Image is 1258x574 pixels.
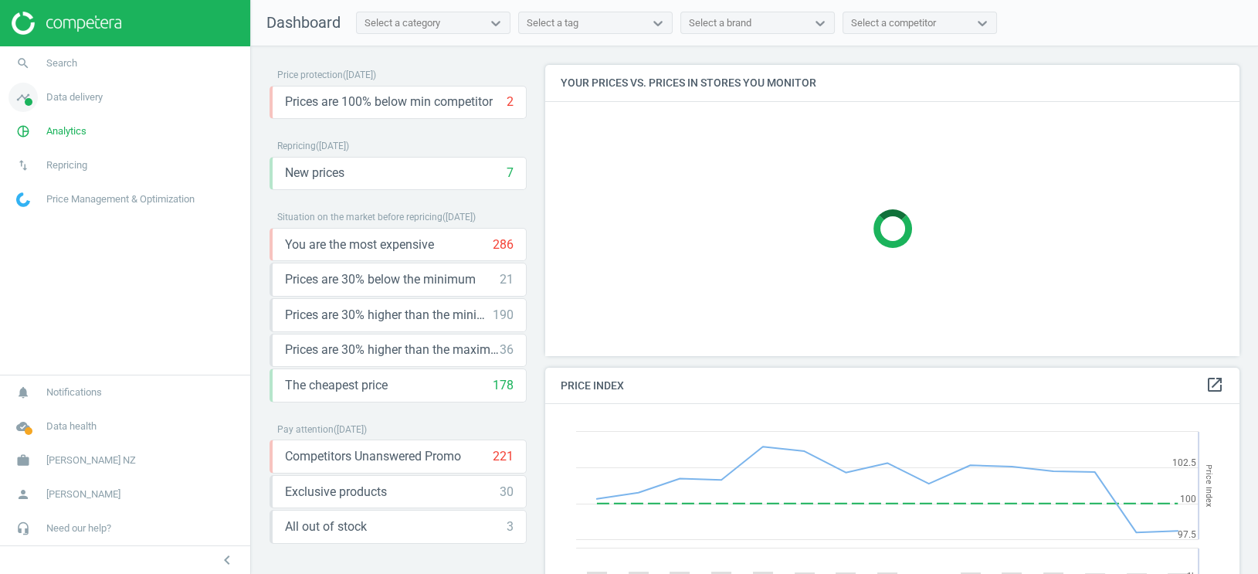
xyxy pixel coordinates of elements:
a: open_in_new [1205,375,1224,396]
span: ( [DATE] ) [316,141,349,151]
text: 97.5 [1178,529,1196,540]
text: 102.5 [1172,457,1196,468]
span: [PERSON_NAME] NZ [46,453,136,467]
span: You are the most expensive [285,236,434,253]
span: Price protection [277,70,343,80]
span: New prices [285,165,344,182]
span: Search [46,56,77,70]
span: Data delivery [46,90,103,104]
button: chevron_left [208,550,246,570]
div: 190 [493,307,514,324]
span: Pay attention [277,424,334,435]
span: Exclusive products [285,484,387,501]
div: Select a competitor [851,16,936,30]
h4: Price Index [545,368,1239,404]
div: Select a brand [689,16,751,30]
h4: Your prices vs. prices in stores you monitor [545,65,1239,101]
tspan: Price Index [1204,464,1214,507]
i: headset_mic [8,514,38,543]
span: The cheapest price [285,377,388,394]
div: 221 [493,448,514,465]
span: Competitors Unanswered Promo [285,448,461,465]
span: Notifications [46,385,102,399]
div: 2 [507,93,514,110]
i: timeline [8,83,38,112]
img: ajHJNr6hYgQAAAAASUVORK5CYII= [12,12,121,35]
div: 3 [507,518,514,535]
span: ( [DATE] ) [443,212,476,222]
i: open_in_new [1205,375,1224,394]
div: 7 [507,165,514,182]
span: Prices are 30% below the minimum [285,271,476,288]
i: search [8,49,38,78]
div: Select a tag [527,16,578,30]
i: work [8,446,38,475]
i: pie_chart_outlined [8,117,38,146]
div: 286 [493,236,514,253]
span: Prices are 30% higher than the minimum [285,307,493,324]
span: Price Management & Optimization [46,192,195,206]
div: 178 [493,377,514,394]
text: 100 [1180,494,1196,504]
i: chevron_left [218,551,236,569]
div: Select a category [365,16,440,30]
span: Dashboard [266,13,341,32]
i: notifications [8,378,38,407]
span: Prices are 100% below min competitor [285,93,493,110]
img: wGWNvw8QSZomAAAAABJRU5ErkJggg== [16,192,30,207]
div: 21 [500,271,514,288]
span: Data health [46,419,97,433]
span: All out of stock [285,518,367,535]
span: Prices are 30% higher than the maximal [285,341,500,358]
i: cloud_done [8,412,38,441]
div: 30 [500,484,514,501]
span: Analytics [46,124,86,138]
span: [PERSON_NAME] [46,487,120,501]
span: Need our help? [46,521,111,535]
i: person [8,480,38,509]
span: ( [DATE] ) [343,70,376,80]
span: Situation on the market before repricing [277,212,443,222]
div: 36 [500,341,514,358]
span: ( [DATE] ) [334,424,367,435]
i: swap_vert [8,151,38,180]
span: Repricing [46,158,87,172]
span: Repricing [277,141,316,151]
